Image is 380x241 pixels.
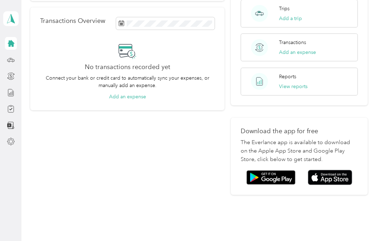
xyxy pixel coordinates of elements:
[341,202,380,241] iframe: Everlance-gr Chat Button Frame
[241,128,358,135] p: Download the app for free
[279,73,296,80] p: Reports
[279,15,302,22] button: Add a trip
[308,170,352,185] img: App store
[279,5,290,12] p: Trips
[279,83,308,90] button: View reports
[40,74,215,89] p: Connect your bank or credit card to automatically sync your expenses, or manually add an expense.
[279,39,306,46] p: Transactions
[85,63,170,71] h2: No transactions recorded yet
[109,93,146,100] button: Add an expense
[279,49,316,56] button: Add an expense
[246,170,296,185] img: Google play
[40,17,105,25] p: Transactions Overview
[241,138,358,164] p: The Everlance app is available to download on the Apple App Store and Google Play Store, click be...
